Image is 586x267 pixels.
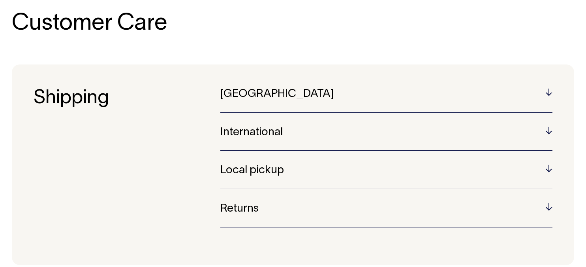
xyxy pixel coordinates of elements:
[34,88,220,241] h3: Shipping
[220,127,552,139] h5: International
[12,11,574,37] h1: Customer Care
[220,165,552,177] h5: Local pickup
[220,203,552,215] h5: Returns
[220,88,552,100] h5: [GEOGRAPHIC_DATA]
